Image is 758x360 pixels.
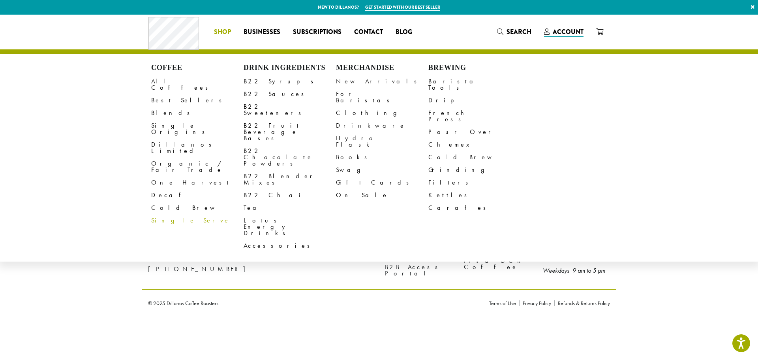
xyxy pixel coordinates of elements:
[365,4,440,11] a: Get started with our best seller
[336,75,428,88] a: New Arrivals
[151,138,244,157] a: Dillanos Limited
[244,202,336,214] a: Tea
[244,214,336,239] a: Lotus Energy Drinks
[151,64,244,72] h4: Coffee
[428,107,521,126] a: French Press
[244,189,336,202] a: B22 Chai
[244,170,336,189] a: B22 Blender Mixes
[554,300,610,306] a: Refunds & Returns Policy
[151,202,244,214] a: Cold Brew
[428,151,521,164] a: Cold Brew
[244,27,280,37] span: Businesses
[244,119,336,145] a: B22 Fruit Beverage Bases
[293,27,341,37] span: Subscriptions
[553,27,584,36] span: Account
[244,145,336,170] a: B22 Chocolate Powders
[428,94,521,107] a: Drip
[428,164,521,176] a: Grinding
[151,107,244,119] a: Blends
[519,300,554,306] a: Privacy Policy
[336,164,428,176] a: Swag
[385,262,452,279] a: B2B Access Portal
[336,107,428,119] a: Clothing
[151,189,244,202] a: Decaf
[507,27,531,36] span: Search
[428,64,521,72] h4: Brewing
[244,75,336,88] a: B22 Syrups
[244,239,336,252] a: Accessories
[244,64,336,72] h4: Drink Ingredients
[354,27,383,37] span: Contact
[336,176,428,189] a: Gift Cards
[151,119,244,138] a: Single Origins
[336,189,428,202] a: On Sale
[151,75,244,94] a: All Coffees
[214,27,231,37] span: Shop
[336,132,428,151] a: Hydro Flask
[151,176,244,189] a: One Harvest
[336,151,428,164] a: Books
[543,266,605,275] em: Weekdays 9 am to 5 pm
[428,75,521,94] a: Barista Tools
[336,88,428,107] a: For Baristas
[428,189,521,202] a: Kettles
[396,27,412,37] span: Blog
[428,176,521,189] a: Filters
[244,88,336,100] a: B22 Sauces
[428,138,521,151] a: Chemex
[464,256,531,273] a: Find DCR Coffee
[428,126,521,138] a: Pour Over
[208,26,237,38] a: Shop
[336,64,428,72] h4: Merchandise
[151,157,244,176] a: Organic / Fair Trade
[489,300,519,306] a: Terms of Use
[336,119,428,132] a: Drinkware
[428,202,521,214] a: Carafes
[151,214,244,227] a: Single Serve
[244,100,336,119] a: B22 Sweeteners
[491,25,538,38] a: Search
[148,300,477,306] p: © 2025 Dillanos Coffee Roasters.
[151,94,244,107] a: Best Sellers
